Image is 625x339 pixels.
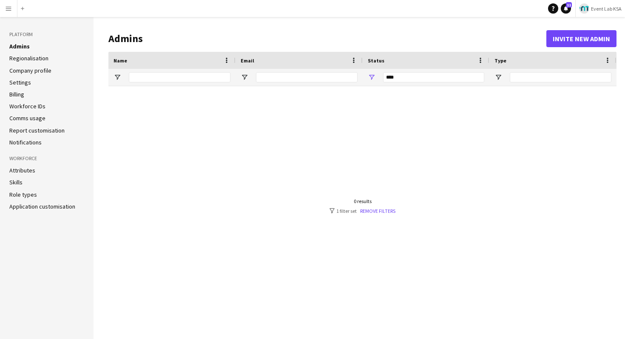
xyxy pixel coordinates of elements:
button: Open Filter Menu [368,73,375,81]
span: Event Lab KSA [591,6,622,12]
span: Type [494,57,506,64]
button: Open Filter Menu [241,73,248,81]
a: 11 [561,3,571,14]
button: Open Filter Menu [494,73,502,81]
a: Regionalisation [9,54,48,62]
h1: Admins [108,32,546,45]
a: Company profile [9,67,51,74]
a: Comms usage [9,114,45,122]
a: Remove filters [360,208,395,214]
a: Application customisation [9,203,75,210]
span: Email [241,57,254,64]
button: Open Filter Menu [114,73,121,81]
a: Admins [9,42,30,50]
a: Settings [9,79,31,86]
input: Name Filter Input [129,72,230,82]
button: Invite new admin [546,30,616,47]
input: Type Filter Input [510,72,611,82]
div: 1 filter set [330,208,395,214]
a: Notifications [9,138,42,146]
div: 0 results [330,198,395,204]
a: Attributes [9,167,35,174]
span: Name [114,57,127,64]
h3: Platform [9,31,84,38]
a: Skills [9,178,23,186]
span: Status [368,57,384,64]
input: Email Filter Input [256,72,358,82]
a: Workforce IDs [9,102,45,110]
span: 11 [566,2,572,8]
a: Billing [9,90,24,98]
a: Report customisation [9,127,65,134]
h3: Workforce [9,155,84,162]
a: Role types [9,191,37,198]
img: Logo [579,3,589,14]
